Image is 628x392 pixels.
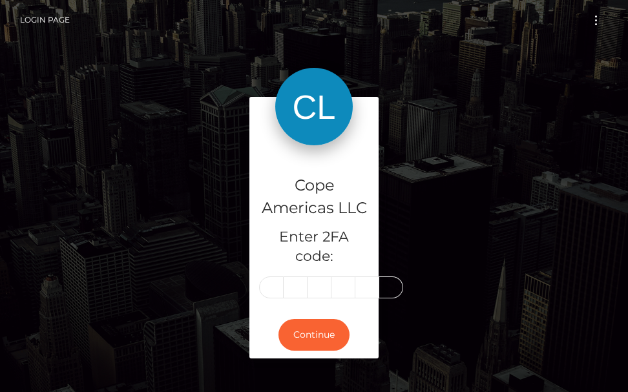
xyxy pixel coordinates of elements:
[278,319,350,351] button: Continue
[259,174,369,220] h4: Cope Americas LLC
[20,6,70,34] a: Login Page
[275,68,353,145] img: Cope Americas LLC
[584,12,608,29] button: Toggle navigation
[259,227,369,267] h5: Enter 2FA code:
